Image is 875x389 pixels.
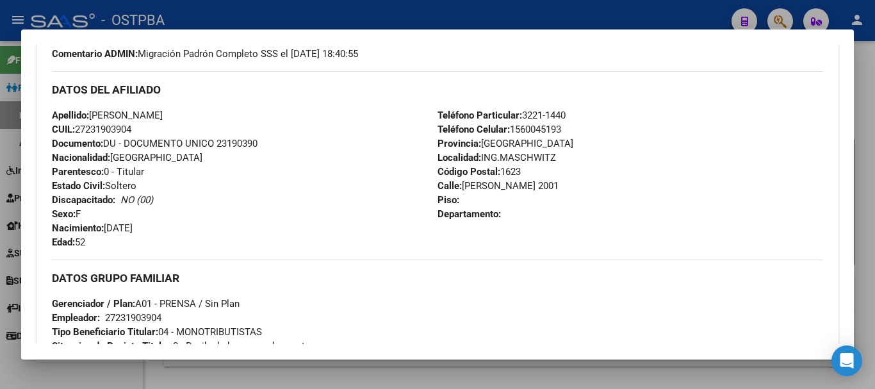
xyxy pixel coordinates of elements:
span: 0 - Recibe haberes regularmente [52,340,310,352]
span: 3221-1440 [437,110,566,121]
strong: Calle: [437,180,462,192]
span: Migración Padrón Completo SSS el [DATE] 18:40:55 [52,47,358,61]
strong: Localidad: [437,152,481,163]
span: A01 - PRENSA / Sin Plan [52,298,240,310]
strong: Parentesco: [52,166,104,178]
div: 27231903904 [105,311,161,325]
span: 04 - MONOTRIBUTISTAS [52,326,262,338]
strong: Teléfono Particular: [437,110,522,121]
span: DU - DOCUMENTO UNICO 23190390 [52,138,258,149]
span: [GEOGRAPHIC_DATA] [52,152,202,163]
h3: DATOS DEL AFILIADO [52,83,823,97]
strong: Tipo Beneficiario Titular: [52,326,158,338]
span: F [52,208,81,220]
strong: Sexo: [52,208,76,220]
span: 0 - Titular [52,166,144,178]
strong: Nacionalidad: [52,152,110,163]
strong: Provincia: [437,138,481,149]
strong: Comentario ADMIN: [52,48,138,60]
span: [PERSON_NAME] [52,110,163,121]
strong: Situacion de Revista Titular: [52,340,173,352]
span: [GEOGRAPHIC_DATA] [437,138,573,149]
span: ING.MASCHWITZ [437,152,556,163]
strong: Código Postal: [437,166,500,178]
h3: DATOS GRUPO FAMILIAR [52,271,823,285]
span: [PERSON_NAME] 2001 [437,180,559,192]
i: NO (00) [120,194,153,206]
strong: Nacimiento: [52,222,104,234]
span: 52 [52,236,85,248]
span: Soltero [52,180,136,192]
strong: Teléfono Celular: [437,124,510,135]
span: 27231903904 [52,124,131,135]
span: [DATE] [52,222,133,234]
span: 1623 [437,166,521,178]
span: 1560045193 [437,124,561,135]
strong: Apellido: [52,110,89,121]
strong: Gerenciador / Plan: [52,298,135,310]
strong: Piso: [437,194,459,206]
strong: Empleador: [52,312,100,324]
strong: Discapacitado: [52,194,115,206]
strong: Departamento: [437,208,501,220]
strong: CUIL: [52,124,75,135]
strong: Documento: [52,138,103,149]
strong: Estado Civil: [52,180,105,192]
div: Open Intercom Messenger [831,345,862,376]
strong: Edad: [52,236,75,248]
